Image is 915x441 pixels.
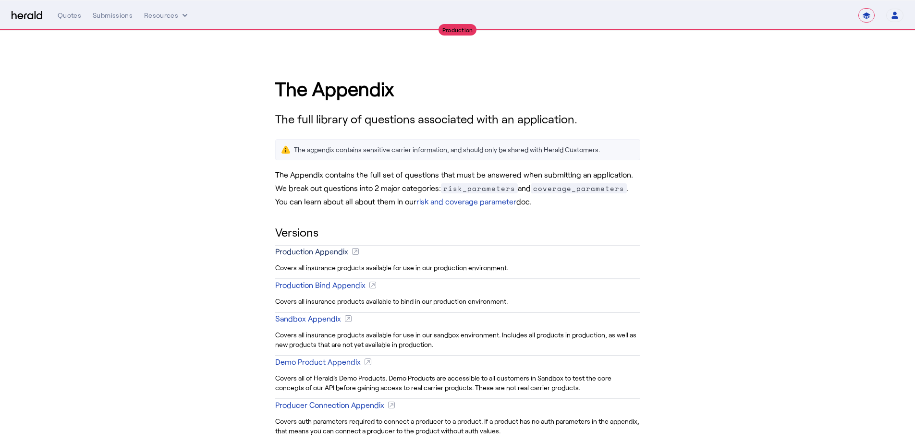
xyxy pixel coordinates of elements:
h3: The full library of questions associated with an application. [275,110,640,128]
div: Covers all of Herald's Demo Products. Demo Products are accessible to all customers in Sandbox to... [275,371,640,394]
div: Submissions [93,11,133,20]
h2: Versions [275,224,640,241]
a: Producer Connection Appendix [275,394,640,415]
a: Production Bind Appendix [275,274,640,295]
div: Production Bind Appendix [275,279,366,291]
img: Herald Logo [12,11,42,20]
a: Demo Product Appendix [275,351,640,371]
div: Demo Product Appendix [275,356,361,368]
div: Covers auth parameters required to connect a producer to a product. If a product has no auth para... [275,415,640,438]
div: Sandbox Appendix [275,313,341,324]
div: Production Appendix [275,246,348,257]
a: risk and coverage parameter [416,197,516,206]
div: Covers all insurance products available to bind in our production environment. [275,295,640,308]
div: Covers all insurance products available for use in our sandbox environment. Includes all products... [275,328,640,351]
button: Resources dropdown menu [144,11,190,20]
a: Sandbox Appendix [275,308,640,328]
div: Producer Connection Appendix [275,399,384,411]
a: Production Appendix [275,241,640,261]
h1: The Appendix [275,74,640,103]
span: risk_parameters [441,183,518,193]
p: The Appendix contains the full set of questions that must be answered when submitting an applicat... [275,168,640,208]
div: Production [439,24,477,36]
div: Quotes [58,11,81,20]
div: The appendix contains sensitive carrier information, and should only be shared with Herald Custom... [294,145,600,155]
span: coverage_parameters [531,183,627,193]
div: Covers all insurance products available for use in our production environment. [275,261,640,274]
